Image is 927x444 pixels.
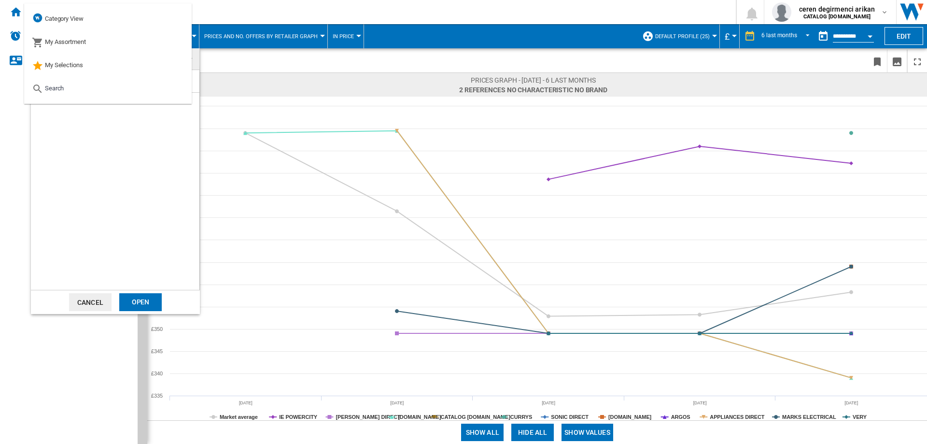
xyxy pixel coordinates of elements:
span: Search [45,85,64,92]
button: Cancel [69,293,112,311]
img: wiser-icon-blue.png [32,12,43,24]
span: Category View [45,15,84,22]
div: Open [119,293,162,311]
span: My Assortment [45,38,86,45]
span: My Selections [45,61,83,69]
